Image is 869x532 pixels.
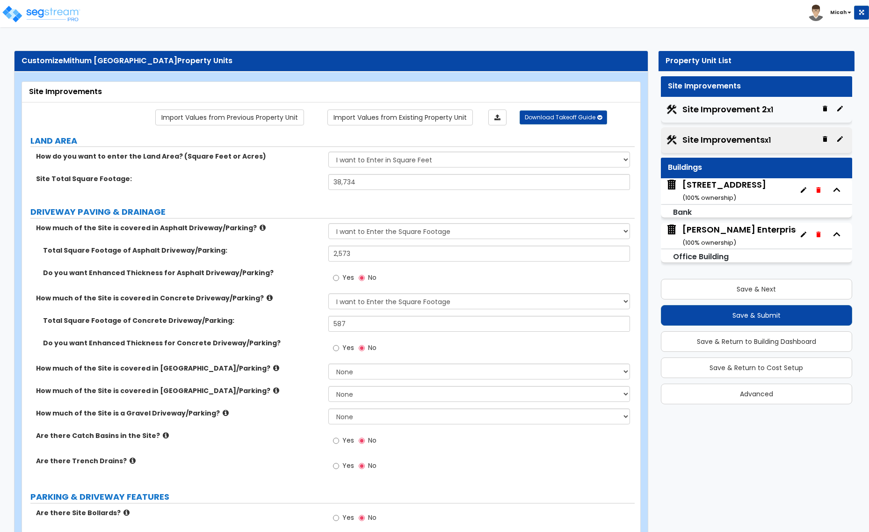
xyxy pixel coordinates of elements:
[333,273,339,283] input: Yes
[673,207,692,218] small: Bank
[359,273,365,283] input: No
[130,457,136,464] i: click for more info!
[673,251,729,262] small: Office Building
[327,109,473,125] a: Import the dynamic attribute values from existing properties.
[30,135,635,147] label: LAND AREA
[333,461,339,471] input: Yes
[808,5,824,21] img: avatar.png
[1,5,81,23] img: logo_pro_r.png
[273,387,279,394] i: click for more info!
[368,436,377,445] span: No
[359,436,365,446] input: No
[36,174,321,183] label: Site Total Square Footage:
[830,9,847,16] b: Micah
[260,224,266,231] i: click for more info!
[666,134,678,146] img: Construction.png
[36,456,321,466] label: Are there Trench Drains?
[765,135,771,145] small: x1
[682,134,771,146] span: Site Improvements
[666,56,848,66] div: Property Unit List
[30,206,635,218] label: DRIVEWAY PAVING & DRAINAGE
[333,436,339,446] input: Yes
[368,273,377,282] span: No
[29,87,633,97] div: Site Improvements
[267,294,273,301] i: click for more info!
[661,384,853,404] button: Advanced
[666,103,678,116] img: Construction.png
[661,331,853,352] button: Save & Return to Building Dashboard
[520,110,607,124] button: Download Takeoff Guide
[800,500,822,523] iframe: Intercom live chat
[273,364,279,372] i: click for more info!
[767,105,773,115] small: x1
[163,432,169,439] i: click for more info!
[155,109,304,125] a: Import the dynamic attribute values from previous properties.
[661,279,853,299] button: Save & Next
[123,509,130,516] i: click for more info!
[36,223,321,233] label: How much of the Site is covered in Asphalt Driveway/Parking?
[22,56,641,66] div: Customize Property Units
[36,293,321,303] label: How much of the Site is covered in Concrete Driveway/Parking?
[368,461,377,470] span: No
[36,431,321,440] label: Are there Catch Basins in the Site?
[36,508,321,517] label: Are there Site Bollards?
[36,152,321,161] label: How do you want to enter the Land Area? (Square Feet or Acres)
[223,409,229,416] i: click for more info!
[43,338,321,348] label: Do you want Enhanced Thickness for Concrete Driveway/Parking?
[333,343,339,353] input: Yes
[666,179,678,191] img: building.svg
[359,343,365,353] input: No
[359,461,365,471] input: No
[666,179,766,203] span: 930 Wayzata Blvd
[666,224,797,248] span: Mithun Enterprises LLC
[525,113,595,121] span: Download Takeoff Guide
[342,436,354,445] span: Yes
[661,357,853,378] button: Save & Return to Cost Setup
[682,179,766,203] div: [STREET_ADDRESS]
[368,343,377,352] span: No
[668,81,846,92] div: Site Improvements
[36,364,321,373] label: How much of the Site is covered in [GEOGRAPHIC_DATA]/Parking?
[43,316,321,325] label: Total Square Footage of Concrete Driveway/Parking:
[36,408,321,418] label: How much of the Site is a Gravel Driveway/Parking?
[342,273,354,282] span: Yes
[682,224,821,248] div: [PERSON_NAME] Enterprises LLC
[43,268,321,277] label: Do you want Enhanced Thickness for Asphalt Driveway/Parking?
[661,305,853,326] button: Save & Submit
[43,246,321,255] label: Total Square Footage of Asphalt Driveway/Parking:
[488,109,507,125] a: Import the dynamic attributes value through Excel sheet
[682,238,736,247] small: ( 100 % ownership)
[668,162,846,173] div: Buildings
[342,461,354,470] span: Yes
[666,224,678,236] img: building.svg
[368,513,377,522] span: No
[342,343,354,352] span: Yes
[30,491,635,503] label: PARKING & DRIVEWAY FEATURES
[333,513,339,523] input: Yes
[682,103,773,116] span: Site Improvement 2
[63,55,177,66] span: Mithum [GEOGRAPHIC_DATA]
[36,386,321,395] label: How much of the Site is covered in [GEOGRAPHIC_DATA]/Parking?
[342,513,354,522] span: Yes
[359,513,365,523] input: No
[682,193,736,202] small: ( 100 % ownership)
